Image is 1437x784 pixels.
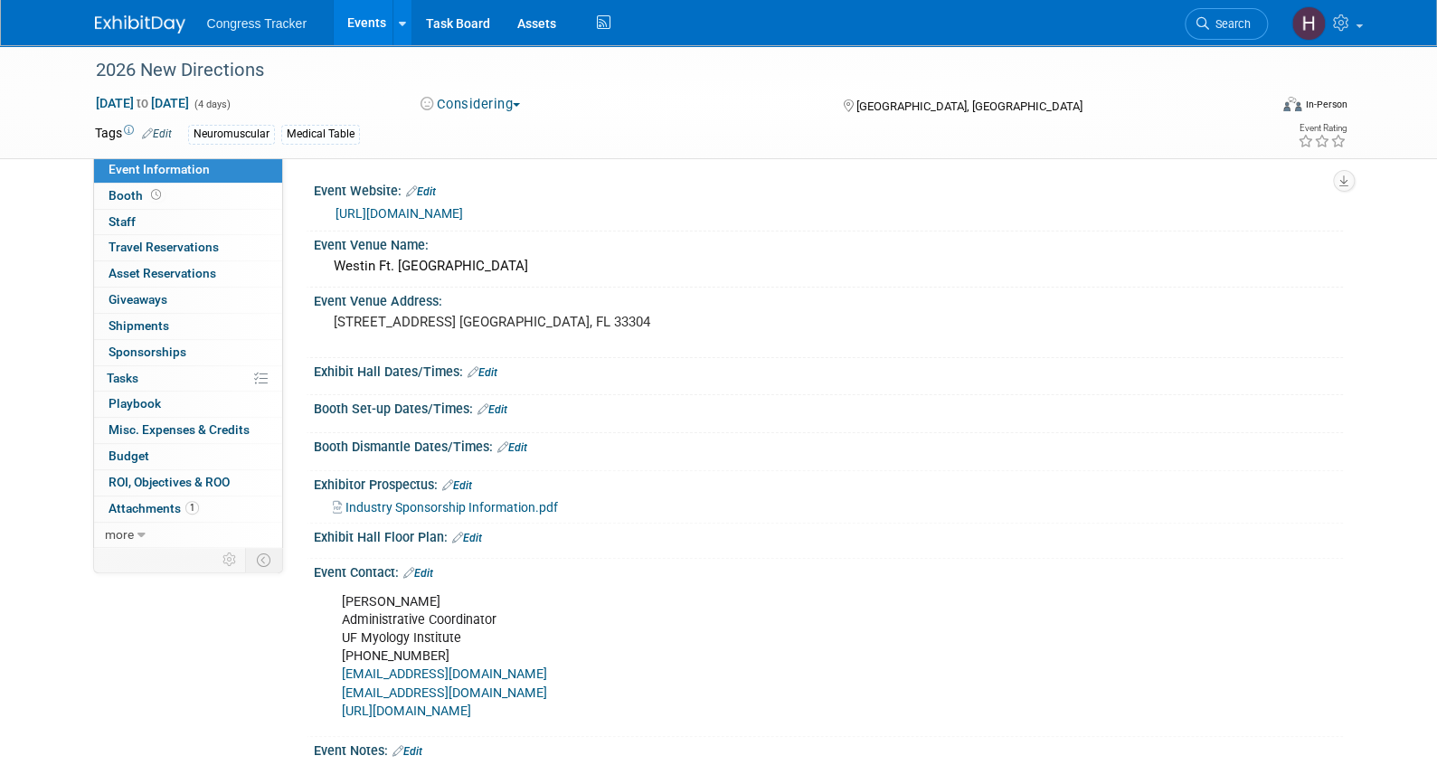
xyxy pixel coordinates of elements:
div: Medical Table [281,125,360,144]
a: Edit [452,532,482,544]
a: ROI, Objectives & ROO [94,470,282,496]
td: Toggle Event Tabs [245,548,282,571]
a: more [94,523,282,548]
div: Exhibitor Prospectus: [314,471,1343,495]
td: Personalize Event Tab Strip [214,548,246,571]
span: Sponsorships [109,345,186,359]
span: Attachments [109,501,199,515]
a: Edit [477,403,507,416]
a: [EMAIL_ADDRESS][DOMAIN_NAME] [342,685,547,701]
img: Heather Jones [1291,6,1326,41]
a: Shipments [94,314,282,339]
span: Staff [109,214,136,229]
a: Search [1185,8,1268,40]
div: Event Notes: [314,737,1343,760]
pre: [STREET_ADDRESS] [GEOGRAPHIC_DATA], FL 33304 [334,314,723,330]
a: [URL][DOMAIN_NAME] [342,704,471,719]
span: [DATE] [DATE] [95,95,190,111]
span: 1 [185,501,199,515]
span: Booth [109,188,165,203]
a: Edit [392,745,422,758]
a: Asset Reservations [94,261,282,287]
span: to [134,96,151,110]
a: Playbook [94,392,282,417]
a: Misc. Expenses & Credits [94,418,282,443]
span: Congress Tracker [207,16,307,31]
span: Budget [109,449,149,463]
div: In-Person [1304,98,1347,111]
a: Sponsorships [94,340,282,365]
div: Exhibit Hall Floor Plan: [314,524,1343,547]
div: Event Venue Name: [314,231,1343,254]
div: Event Format [1161,94,1347,121]
span: Asset Reservations [109,266,216,280]
a: Booth [94,184,282,209]
div: 2026 New Directions [90,54,1241,87]
div: Westin Ft. [GEOGRAPHIC_DATA] [327,252,1329,280]
button: Considering [414,95,527,114]
td: Tags [95,124,172,145]
a: Edit [403,567,433,580]
div: Event Contact: [314,559,1343,582]
a: Attachments1 [94,496,282,522]
span: [GEOGRAPHIC_DATA], [GEOGRAPHIC_DATA] [856,99,1082,113]
div: Booth Set-up Dates/Times: [314,395,1343,419]
a: Budget [94,444,282,469]
a: Giveaways [94,288,282,313]
a: Edit [468,366,497,379]
a: Travel Reservations [94,235,282,260]
span: Search [1209,17,1251,31]
a: Edit [406,185,436,198]
img: Format-Inperson.png [1283,97,1301,111]
span: Tasks [107,371,138,385]
img: ExhibitDay [95,15,185,33]
span: Playbook [109,396,161,411]
a: Tasks [94,366,282,392]
div: Event Rating [1297,124,1346,133]
div: [PERSON_NAME] Administrative Coordinator UF Myology Institute [PHONE_NUMBER] [329,584,1144,730]
a: Staff [94,210,282,235]
span: Event Information [109,162,210,176]
div: Event Venue Address: [314,288,1343,310]
a: Edit [142,128,172,140]
a: Edit [442,479,472,492]
div: Neuromuscular [188,125,275,144]
div: Event Website: [314,177,1343,201]
span: Shipments [109,318,169,333]
a: Industry Sponsorship Information.pdf [333,500,558,515]
span: Giveaways [109,292,167,307]
div: Exhibit Hall Dates/Times: [314,358,1343,382]
span: (4 days) [193,99,231,110]
a: [URL][DOMAIN_NAME] [336,206,463,221]
a: [EMAIL_ADDRESS][DOMAIN_NAME] [342,666,547,682]
span: ROI, Objectives & ROO [109,475,230,489]
span: more [105,527,134,542]
span: Misc. Expenses & Credits [109,422,250,437]
span: Travel Reservations [109,240,219,254]
a: Edit [497,441,527,454]
div: Booth Dismantle Dates/Times: [314,433,1343,457]
span: Booth not reserved yet [147,188,165,202]
span: Industry Sponsorship Information.pdf [345,500,558,515]
a: Event Information [94,157,282,183]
